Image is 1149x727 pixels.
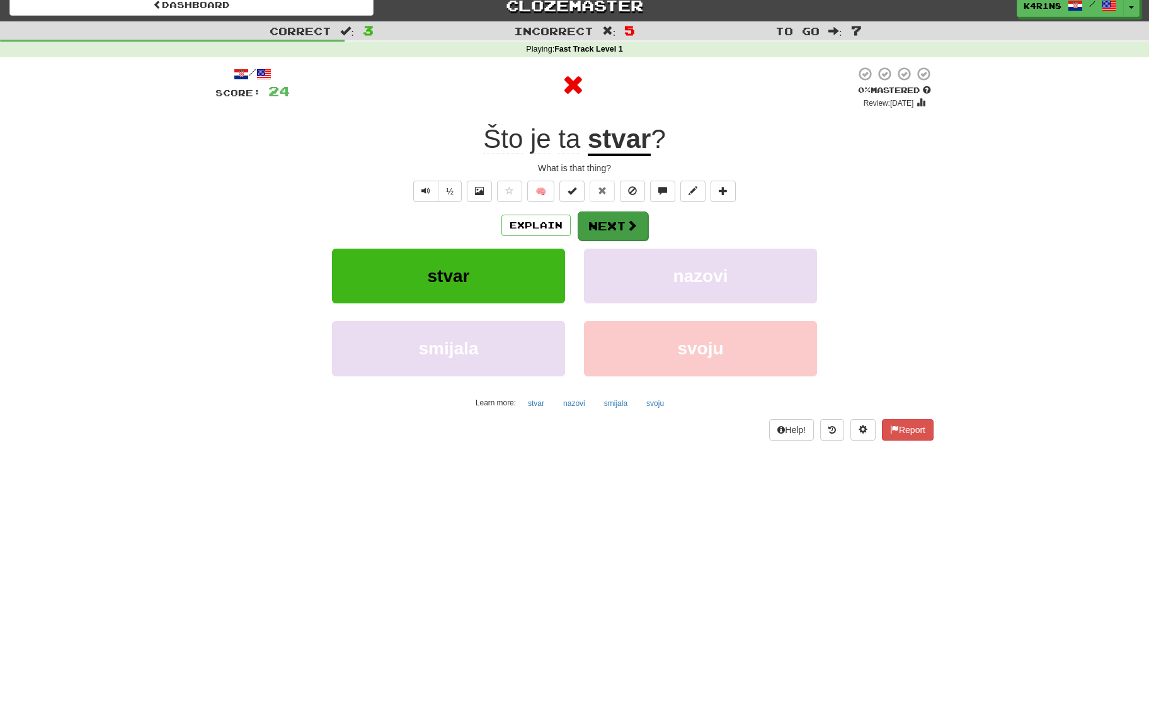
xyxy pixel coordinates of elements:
[530,124,551,154] span: je
[340,26,354,37] span: :
[483,124,523,154] span: Što
[270,25,331,37] span: Correct
[215,87,261,98] span: Score:
[497,181,522,202] button: Favorite sentence (alt+f)
[864,99,914,108] small: Review: [DATE]
[215,66,290,82] div: /
[215,162,934,174] div: What is that thing?
[590,181,615,202] button: Reset to 0% Mastered (alt+r)
[554,45,623,54] strong: Fast Track Level 1
[438,181,462,202] button: ½
[521,394,551,413] button: stvar
[651,124,665,154] span: ?
[677,339,723,358] span: svoju
[855,85,934,96] div: Mastered
[419,339,479,358] span: smijala
[584,321,817,376] button: svoju
[363,23,374,38] span: 3
[624,23,635,38] span: 5
[501,215,571,236] button: Explain
[514,25,593,37] span: Incorrect
[411,181,462,202] div: Text-to-speech controls
[769,419,814,441] button: Help!
[858,85,871,95] span: 0 %
[828,26,842,37] span: :
[476,398,516,407] small: Learn more:
[467,181,492,202] button: Show image (alt+x)
[332,321,565,376] button: smijala
[820,419,844,441] button: Round history (alt+y)
[620,181,645,202] button: Ignore sentence (alt+i)
[413,181,438,202] button: Play sentence audio (ctl+space)
[680,181,706,202] button: Edit sentence (alt+d)
[602,26,616,37] span: :
[527,181,554,202] button: 🧠
[597,394,634,413] button: smijala
[578,211,648,240] button: Next
[775,25,820,37] span: To go
[650,181,675,202] button: Discuss sentence (alt+u)
[588,124,651,156] u: stvar
[428,266,470,286] span: stvar
[558,124,580,154] span: ta
[882,419,934,441] button: Report
[584,249,817,303] button: nazovi
[639,394,671,413] button: svoju
[673,266,728,286] span: nazovi
[332,249,565,303] button: stvar
[559,181,585,202] button: Set this sentence to 100% Mastered (alt+m)
[268,83,290,99] span: 24
[711,181,736,202] button: Add to collection (alt+a)
[851,23,862,38] span: 7
[556,394,592,413] button: nazovi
